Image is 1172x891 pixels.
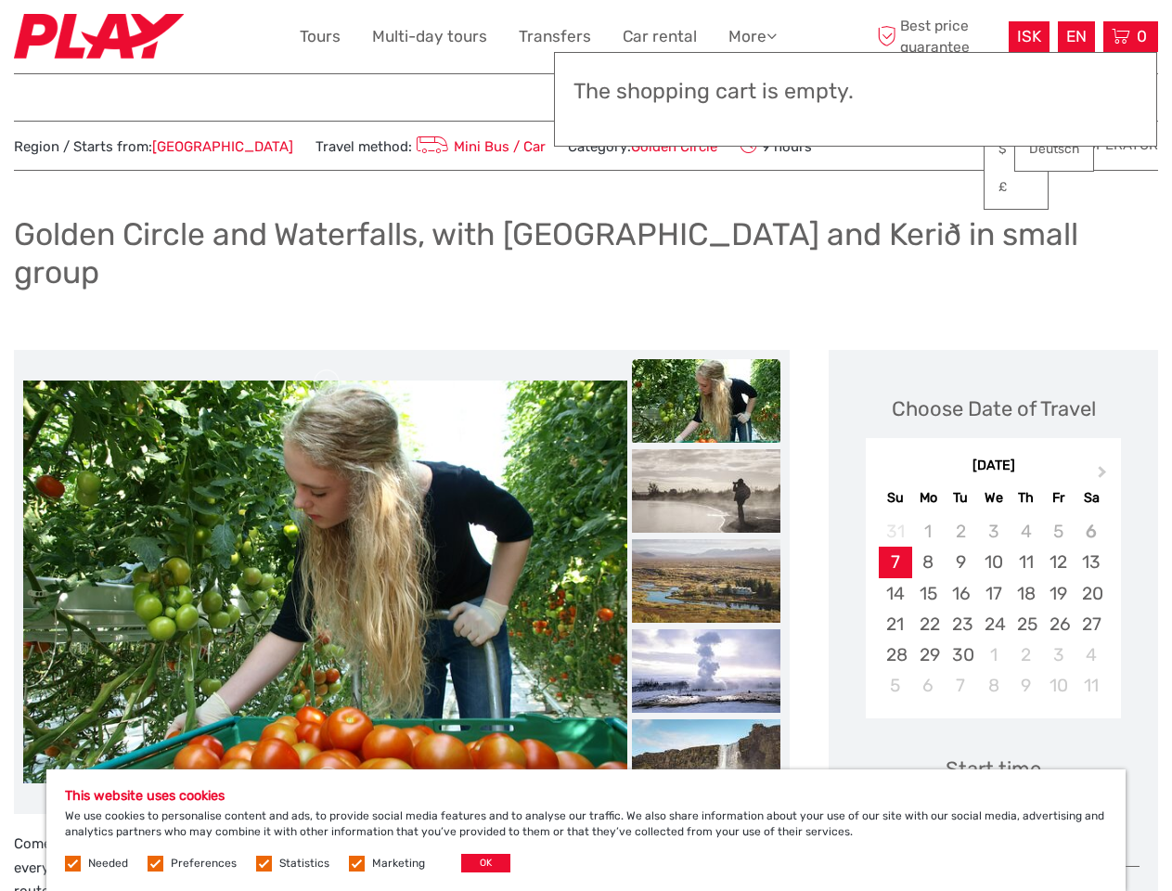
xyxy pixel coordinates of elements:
div: Choose Saturday, October 11th, 2025 [1075,670,1107,701]
div: Su [879,485,911,510]
span: Category: [568,137,717,157]
div: Choose Tuesday, September 16th, 2025 [945,578,977,609]
div: Not available Sunday, August 31st, 2025 [879,516,911,547]
div: Choose Sunday, September 14th, 2025 [879,578,911,609]
div: Choose Monday, October 6th, 2025 [912,670,945,701]
div: Choose Tuesday, October 7th, 2025 [945,670,977,701]
div: Choose Friday, September 26th, 2025 [1042,609,1075,639]
div: Choose Wednesday, October 1st, 2025 [977,639,1010,670]
label: Needed [88,856,128,872]
div: Choose Sunday, September 7th, 2025 [879,547,911,577]
div: Choose Monday, September 8th, 2025 [912,547,945,577]
label: Preferences [171,856,237,872]
a: More [728,23,777,50]
div: Choose Monday, September 15th, 2025 [912,578,945,609]
div: Not available Tuesday, September 2nd, 2025 [945,516,977,547]
a: Transfers [519,23,591,50]
div: Choose Wednesday, October 8th, 2025 [977,670,1010,701]
div: Tu [945,485,977,510]
a: Mini Bus / Car [412,138,546,155]
span: Best price guarantee [872,16,1004,57]
div: month 2025-09 [871,516,1114,701]
div: Choose Sunday, September 28th, 2025 [879,639,911,670]
div: Th [1010,485,1042,510]
div: Choose Monday, September 29th, 2025 [912,639,945,670]
button: OK [461,854,510,872]
div: Choose Tuesday, September 30th, 2025 [945,639,977,670]
span: ISK [1017,27,1041,45]
div: Choose Friday, September 12th, 2025 [1042,547,1075,577]
label: Marketing [372,856,425,872]
p: We're away right now. Please check back later! [26,32,210,47]
div: Choose Monday, September 22nd, 2025 [912,609,945,639]
a: Tours [300,23,341,50]
div: Sa [1075,485,1107,510]
h5: This website uses cookies [65,788,1107,804]
span: 0 [1134,27,1150,45]
div: [DATE] [866,457,1121,476]
img: 21d2284d9b84461284580f3a5e74a39a_slider_thumbnail.jpg [632,539,780,623]
div: Choose Saturday, September 27th, 2025 [1075,609,1107,639]
div: Fr [1042,485,1075,510]
div: Choose Friday, September 19th, 2025 [1042,578,1075,609]
div: Choose Sunday, September 21st, 2025 [879,609,911,639]
div: We [977,485,1010,510]
a: $ [985,133,1048,166]
h1: Golden Circle and Waterfalls, with [GEOGRAPHIC_DATA] and Kerið in small group [14,215,1158,291]
div: EN [1058,21,1095,52]
img: fc319edc7d5349e5846d9b56879cdabf_slider_thumbnail.jpg [632,359,780,443]
div: Choose Thursday, September 18th, 2025 [1010,578,1042,609]
div: Choose Wednesday, September 10th, 2025 [977,547,1010,577]
span: Region / Starts from: [14,137,293,157]
div: Choose Tuesday, September 23rd, 2025 [945,609,977,639]
div: Not available Thursday, September 4th, 2025 [1010,516,1042,547]
div: Choose Thursday, September 11th, 2025 [1010,547,1042,577]
button: Next Month [1089,461,1119,491]
img: fac3738c0da74e208844f1b135e88b95_slider_thumbnail.jpg [632,629,780,713]
div: Not available Monday, September 1st, 2025 [912,516,945,547]
div: We use cookies to personalise content and ads, to provide social media features and to analyse ou... [46,769,1126,891]
a: Multi-day tours [372,23,487,50]
div: Choose Friday, October 10th, 2025 [1042,670,1075,701]
div: Choose Saturday, September 13th, 2025 [1075,547,1107,577]
a: Car rental [623,23,697,50]
div: Mo [912,485,945,510]
div: Choose Saturday, October 4th, 2025 [1075,639,1107,670]
div: Not available Friday, September 5th, 2025 [1042,516,1075,547]
div: Choose Wednesday, September 17th, 2025 [977,578,1010,609]
a: £ [985,171,1048,204]
img: Fly Play [14,14,184,59]
div: Choose Wednesday, September 24th, 2025 [977,609,1010,639]
div: Not available Wednesday, September 3rd, 2025 [977,516,1010,547]
a: Golden Circle [631,138,717,155]
span: Travel method: [316,133,546,159]
div: Choose Friday, October 3rd, 2025 [1042,639,1075,670]
div: Choose Saturday, September 20th, 2025 [1075,578,1107,609]
div: Start time [946,755,1041,783]
img: 888a1715338a4fb7a2edfdb78d2bb77b_main_slider.jpg [23,381,627,783]
label: Statistics [279,856,329,872]
button: Open LiveChat chat widget [213,29,236,51]
div: Choose Thursday, October 9th, 2025 [1010,670,1042,701]
div: Choose Date of Travel [892,394,1096,423]
div: Not available Saturday, September 6th, 2025 [1075,516,1107,547]
a: Deutsch [1015,133,1093,166]
div: Choose Thursday, October 2nd, 2025 [1010,639,1042,670]
h3: The shopping cart is empty. [573,79,1138,105]
img: a5ec511bdb93491082ff8628d133a763_slider_thumbnail.jpg [632,449,780,533]
div: Choose Thursday, September 25th, 2025 [1010,609,1042,639]
div: Choose Sunday, October 5th, 2025 [879,670,911,701]
div: Choose Tuesday, September 9th, 2025 [945,547,977,577]
img: ce2055f15aa64298902154b741e26c4c_slider_thumbnail.jpg [632,719,780,803]
a: [GEOGRAPHIC_DATA] [152,138,293,155]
